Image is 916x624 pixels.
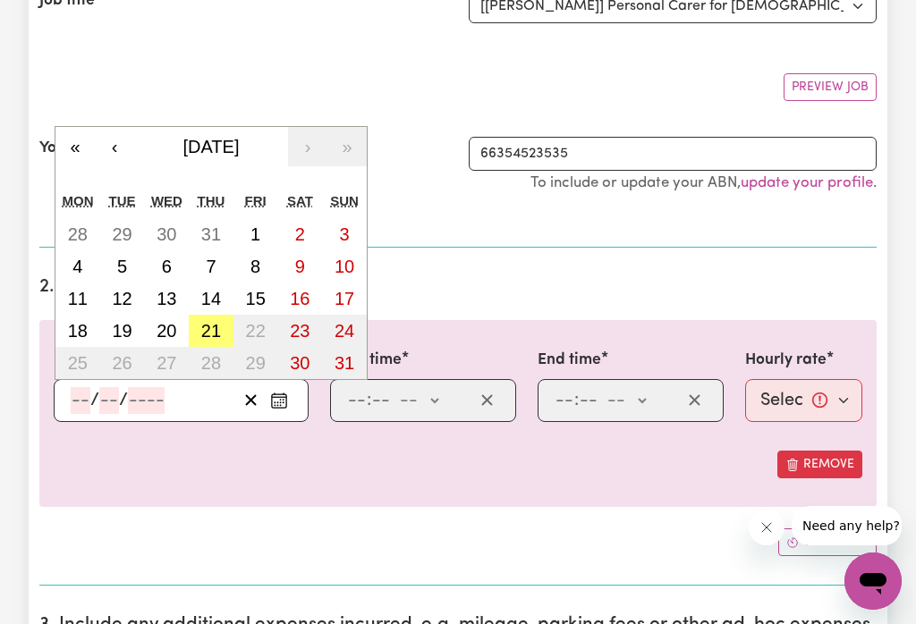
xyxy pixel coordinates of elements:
button: 13 August 2025 [144,282,189,315]
abbr: 2 August 2025 [295,224,305,244]
button: 5 August 2025 [100,250,145,282]
button: 27 August 2025 [144,347,189,379]
label: Hourly rate [745,349,827,372]
abbr: 8 August 2025 [250,257,260,276]
abbr: 18 August 2025 [68,321,88,341]
label: Start time [330,349,402,372]
button: 28 July 2025 [55,218,100,250]
abbr: 31 August 2025 [335,353,354,373]
abbr: 7 August 2025 [206,257,216,276]
abbr: 29 August 2025 [246,353,266,373]
button: 18 August 2025 [55,315,100,347]
button: 14 August 2025 [189,282,233,315]
abbr: Wednesday [151,193,182,208]
button: 16 August 2025 [278,282,323,315]
button: › [288,127,327,166]
abbr: 28 July 2025 [68,224,88,244]
button: 25 August 2025 [55,347,100,379]
input: -- [579,387,598,414]
input: ---- [128,387,165,414]
abbr: 19 August 2025 [112,321,131,341]
abbr: 23 August 2025 [290,321,310,341]
abbr: 1 August 2025 [250,224,260,244]
button: [DATE] [134,127,288,166]
small: To include or update your ABN, . [530,175,877,190]
iframe: Message from company [792,506,902,545]
input: -- [555,387,574,414]
button: « [55,127,95,166]
abbr: Friday [245,193,267,208]
button: 17 August 2025 [322,282,367,315]
button: 29 August 2025 [233,347,278,379]
button: 11 August 2025 [55,282,100,315]
abbr: 6 August 2025 [162,257,172,276]
button: 29 July 2025 [100,218,145,250]
span: / [90,391,99,410]
abbr: 30 August 2025 [290,353,310,373]
button: 4 August 2025 [55,250,100,282]
button: 31 August 2025 [322,347,367,379]
button: 21 August 2025 [189,315,233,347]
h2: 2. Enter the details of your shift(s) [39,276,877,299]
iframe: Close message [749,510,785,545]
button: 6 August 2025 [144,250,189,282]
a: update your profile [741,175,873,190]
iframe: Button to launch messaging window [844,552,902,610]
input: -- [71,387,90,414]
input: -- [371,387,391,414]
button: 10 August 2025 [322,250,367,282]
abbr: 17 August 2025 [335,289,354,308]
abbr: Saturday [287,193,313,208]
button: 8 August 2025 [233,250,278,282]
abbr: 21 August 2025 [201,321,221,341]
abbr: 16 August 2025 [290,289,310,308]
abbr: Tuesday [109,193,136,208]
abbr: Monday [63,193,94,208]
button: 26 August 2025 [100,347,145,379]
abbr: 31 July 2025 [201,224,221,244]
abbr: 11 August 2025 [68,289,88,308]
button: Enter the date of care work [265,387,293,414]
button: 24 August 2025 [322,315,367,347]
abbr: 3 August 2025 [340,224,350,244]
button: 12 August 2025 [100,282,145,315]
button: 19 August 2025 [100,315,145,347]
abbr: 27 August 2025 [157,353,176,373]
span: [DATE] [183,137,240,156]
button: 7 August 2025 [189,250,233,282]
button: Clear date [237,387,265,414]
input: -- [99,387,119,414]
button: Remove this shift [777,451,862,478]
span: : [367,391,371,410]
abbr: 20 August 2025 [157,321,176,341]
button: 1 August 2025 [233,218,278,250]
abbr: Thursday [198,193,225,208]
label: Date of care work [54,349,183,372]
button: 28 August 2025 [189,347,233,379]
button: 20 August 2025 [144,315,189,347]
button: 22 August 2025 [233,315,278,347]
abbr: 12 August 2025 [112,289,131,308]
abbr: 26 August 2025 [112,353,131,373]
label: End time [538,349,601,372]
abbr: 5 August 2025 [117,257,127,276]
abbr: 25 August 2025 [68,353,88,373]
button: 2 August 2025 [278,218,323,250]
abbr: Sunday [330,193,359,208]
button: » [327,127,367,166]
input: -- [347,387,367,414]
abbr: 4 August 2025 [72,257,82,276]
button: ‹ [95,127,134,166]
abbr: 24 August 2025 [335,321,354,341]
abbr: 29 July 2025 [112,224,131,244]
button: 3 August 2025 [322,218,367,250]
button: 15 August 2025 [233,282,278,315]
abbr: 9 August 2025 [295,257,305,276]
button: 30 August 2025 [278,347,323,379]
button: 30 July 2025 [144,218,189,250]
button: Preview Job [784,73,877,101]
abbr: 30 July 2025 [157,224,176,244]
abbr: 13 August 2025 [157,289,176,308]
button: 31 July 2025 [189,218,233,250]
